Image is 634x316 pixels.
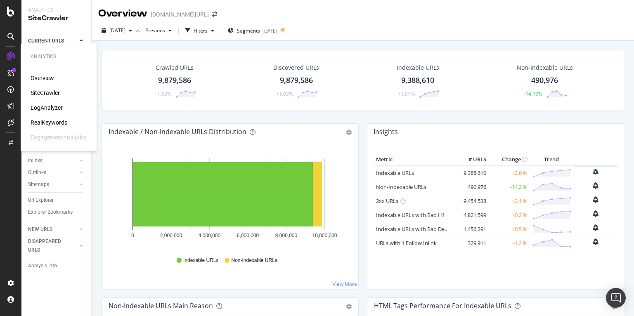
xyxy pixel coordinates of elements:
a: CURRENT URLS [28,37,77,45]
a: Inlinks [28,156,77,165]
span: Segments [237,27,260,34]
div: gear [346,130,352,135]
td: 4,821,599 [455,208,488,222]
h4: Insights [374,126,398,137]
div: bell-plus [593,210,599,217]
div: Outlinks [28,168,46,177]
div: Url Explorer [28,196,54,205]
div: Filters [194,27,208,34]
div: DISAPPEARED URLS [28,237,70,255]
span: 2025 Aug. 25th [109,27,125,34]
td: -1.2 % [488,236,530,250]
div: Non-Indexable URLs Main Reason [109,302,213,310]
th: Change [488,153,530,166]
text: 2,000,000 [160,233,182,238]
a: View More [333,281,357,288]
text: 8,000,000 [275,233,298,238]
div: NEW URLS [28,225,52,234]
div: Overview [98,7,147,21]
span: Previous [142,27,165,34]
div: Open Intercom Messenger [606,288,626,308]
div: gear [346,304,352,309]
svg: A chart. [109,153,349,249]
div: EngagementAnalytics [31,133,87,141]
a: NEW URLS [28,225,77,234]
a: Overview [31,74,54,82]
td: -14.2 % [488,180,530,194]
a: Indexable URLs [376,169,414,177]
td: 329,911 [455,236,488,250]
button: Filters [182,24,218,37]
div: +1.03% [154,90,171,97]
div: Indexable / Non-Indexable URLs Distribution [109,127,246,136]
td: 1,456,391 [455,222,488,236]
text: 6,000,000 [237,233,259,238]
a: Outlinks [28,168,77,177]
a: RealKeywords [31,118,67,127]
text: 0 [131,233,134,238]
div: 9,879,586 [280,75,313,86]
div: bell-plus [593,224,599,231]
span: Non-Indexable URLs [231,257,277,264]
div: bell-plus [593,169,599,175]
div: SiteCrawler [28,14,85,23]
div: bell-plus [593,182,599,189]
div: Analytics [28,7,85,14]
div: Analysis Info [28,262,57,270]
a: Sitemaps [28,180,77,189]
a: URLs with 1 Follow Inlink [376,239,437,247]
div: bell-plus [593,238,599,245]
div: 490,976 [531,75,558,86]
div: Analytics [31,53,87,60]
text: 10,000,000 [312,233,337,238]
div: Non-Indexable URLs [517,64,573,72]
div: bell-plus [593,196,599,203]
a: DISAPPEARED URLS [28,237,77,255]
td: +0.5 % [488,222,530,236]
th: # URLS [455,153,488,166]
div: CURRENT URLS [28,37,64,45]
div: [DOMAIN_NAME][URL] [151,10,209,19]
div: Sitemaps [28,180,49,189]
th: Metric [374,153,455,166]
div: +1.03% [276,90,293,97]
a: SiteCrawler [31,89,60,97]
div: 9,879,586 [158,75,191,86]
a: Indexable URLs with Bad Description [376,225,466,233]
td: 9,388,610 [455,166,488,180]
div: Indexable URLs [397,64,439,72]
text: 4,000,000 [199,233,221,238]
a: 2xx URLs [376,197,398,205]
div: 9,388,610 [401,75,434,86]
span: Indexable URLs [183,257,218,264]
button: Previous [142,24,175,37]
div: Crawled URLs [156,64,194,72]
a: LogAnalyzer [31,104,63,112]
div: HTML Tags Performance for Indexable URLs [374,302,511,310]
div: Discovered URLs [273,64,319,72]
td: +2.1 % [488,194,530,208]
button: [DATE] [98,24,135,37]
a: Explorer Bookmarks [28,208,85,217]
th: Trend [530,153,574,166]
a: Non-Indexable URLs [376,183,426,191]
div: Explorer Bookmarks [28,208,73,217]
td: +2.0 % [488,166,530,180]
div: [DATE] [263,27,277,34]
span: vs [135,27,142,34]
td: 9,454,538 [455,194,488,208]
div: Inlinks [28,156,43,165]
a: Url Explorer [28,196,85,205]
button: Segments[DATE] [225,24,281,37]
td: 490,976 [455,180,488,194]
div: +1.97% [398,90,415,97]
a: Indexable URLs with Bad H1 [376,211,445,219]
td: +0.2 % [488,208,530,222]
div: -14.17% [524,90,542,97]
